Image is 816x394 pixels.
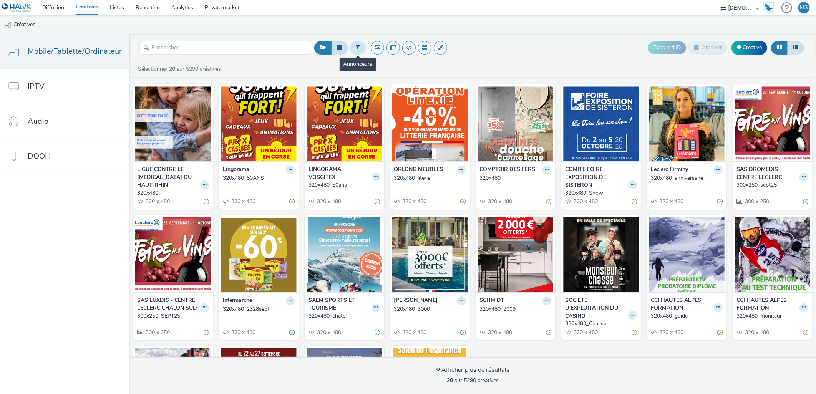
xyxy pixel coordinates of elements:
a: 320x480_2328sept [223,305,295,313]
span: 320 x 480 [658,198,683,205]
span: 320 x 480 [573,198,598,205]
span: sur 5290 créatives [447,377,499,384]
span: 320 x 480 [402,198,427,205]
strong: 20 [447,377,453,384]
span: 320 x 480 [573,329,598,336]
span: 320 x 480 [145,198,170,205]
a: Créative [731,41,767,55]
img: Hawk Academy [763,2,775,14]
img: undefined Logo [2,3,32,13]
strong: CCI HAUTES ALPES FORMATION [736,296,798,312]
img: 320x480_2009 visual [478,217,554,292]
strong: CCI HAUTES ALPES FORMATION [651,296,712,312]
img: 320x480_3000 visual [392,217,468,292]
span: 320 x 480 [744,329,769,336]
a: 320x480_2009 [480,305,552,313]
span: 320 x 480 [658,329,683,336]
img: 320x480_2328sept visual [221,217,297,292]
strong: 20 [169,65,175,73]
div: 320x480_2009 [480,305,549,313]
div: Partiellement valide [204,198,209,206]
img: 320x480_Chasse visual [563,217,639,292]
span: 320 x 480 [402,329,427,336]
div: 320x480_50ans [308,181,377,189]
div: Partiellement valide [375,198,380,206]
strong: SAS LUXDIS - CENTRE LECLERC CHALON SUD [137,296,198,312]
strong: [PERSON_NAME] [394,296,438,305]
img: 320x480 visual [135,86,211,161]
img: 320x480_Show visual [563,86,639,161]
img: 320x480_anniversaire visual [649,86,725,161]
button: Export d'ID [648,41,686,54]
strong: Lingorama [223,166,249,174]
span: 320 x 480 [231,198,255,205]
span: IPTV [28,81,45,92]
strong: COMITE FOIRE EXPOSITION DE SISTERON [565,166,626,189]
strong: ORLONG MEUBLES [394,166,443,174]
img: 320x480 visual [478,86,554,161]
a: 300x250_sept25 [736,181,808,189]
div: 320x480_Chasse [565,320,634,328]
div: 320x480_chatel [308,312,377,320]
div: 300x250_sept25 [736,181,805,189]
button: Grille [771,41,788,54]
div: 320x480_50ANS [223,174,292,182]
a: 320x480_anniversaire [651,174,723,182]
button: Liste [787,41,804,54]
strong: Intermarche [223,296,252,305]
span: 320 x 480 [488,329,512,336]
button: Archiver [688,41,728,54]
div: Partiellement valide [461,198,466,206]
strong: SCHMIDT [480,296,504,305]
span: 320 x 480 [316,329,341,336]
strong: SAS DROMEDIS CENTRE LECLERC [736,166,798,181]
strong: COMPTOIR DES FERS [480,166,536,174]
div: 320x480_literie [394,174,463,182]
a: 300x250_SEPT25 [137,312,209,320]
div: Valide [803,198,808,206]
a: 320x480 [480,174,552,182]
img: 320x480_50ans visual [307,86,382,161]
div: 320x480_Show [565,189,634,197]
strong: SAEM SPORTS ET TOURISME [308,296,370,312]
a: 320x480_50ans [308,181,380,189]
div: Partiellement valide [204,328,209,336]
img: 300x250_SEPT25 visual [135,217,211,292]
img: 320x480_50ANS visual [221,86,297,161]
div: Partiellement valide [717,198,723,206]
a: 320x480 [137,189,209,197]
a: 320x480_Show [565,189,637,197]
a: Sélectionner sur 5290 créatives [137,65,224,73]
div: Valide [546,328,551,336]
input: Rechercher... [139,41,312,55]
div: Valide [461,328,466,336]
span: DOOH [28,151,51,162]
div: Partiellement valide [632,198,637,206]
a: 320x480_moniteur [736,312,808,320]
div: MS [800,2,808,13]
div: Afficher plus de résultats [436,366,509,374]
strong: SOCIETE D'EXPLOITATION DU CASINO [565,296,626,320]
a: 320x480_literie [394,174,466,182]
img: mobile [4,21,12,29]
span: 320 x 480 [316,198,341,205]
div: 320x480_anniversaire [651,174,720,182]
div: 320x480 [137,189,206,197]
div: Valide [289,328,295,336]
a: Hawk Academy [763,2,778,14]
strong: LINGORAMA VOSGITEX [308,166,370,181]
img: 320x480_guide visual [649,217,725,292]
a: 320x480_guide [651,312,723,320]
div: 320x480_guide [651,312,720,320]
div: 320x480_2328sept [223,305,292,313]
a: 320x480_chatel [308,312,380,320]
div: Partiellement valide [546,198,551,206]
div: 320x480_moniteur [736,312,805,320]
div: 320x480_3000 [394,305,463,313]
img: 320x480_chatel visual [307,217,382,292]
strong: LIGUE CONTRE LE [MEDICAL_DATA] DU HAUT-RHIN [137,166,198,189]
div: Partiellement valide [632,328,637,336]
a: 320x480_3000 [394,305,466,313]
span: 300 x 250 [744,198,769,205]
a: 320x480_Chasse [565,320,637,328]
